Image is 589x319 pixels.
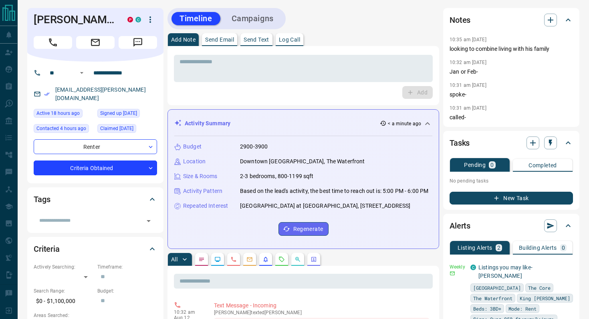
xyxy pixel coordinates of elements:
div: condos.ca [470,265,476,270]
button: Campaigns [224,12,282,25]
p: Text Message - Incoming [214,301,430,310]
span: The Waterfront [473,294,512,302]
p: $0 - $1,100,000 [34,295,93,308]
p: 10:32 am [DATE] [450,60,486,65]
div: Alerts [450,216,573,235]
p: 0 [562,245,565,251]
div: Tue Aug 12 2025 [34,124,93,135]
button: New Task [450,192,573,205]
p: spoke- [450,90,573,99]
p: No pending tasks [450,175,573,187]
p: Repeated Interest [183,202,228,210]
a: Listings you may like- [PERSON_NAME] [478,264,533,279]
div: Notes [450,10,573,30]
button: Regenerate [278,222,329,236]
span: King [PERSON_NAME] [520,294,570,302]
span: Signed up [DATE] [100,109,137,117]
svg: Emails [246,256,253,263]
p: Activity Summary [185,119,230,128]
div: Mon Aug 11 2025 [34,109,93,120]
div: Criteria [34,239,157,259]
p: Size & Rooms [183,172,218,181]
p: Log Call [279,37,300,42]
svg: Email [450,271,455,276]
p: called- [450,113,573,122]
p: 2-3 bedrooms, 800-1199 sqft [240,172,314,181]
p: Budget [183,142,202,151]
p: 10:32 am [174,309,202,315]
div: Fri Nov 11 2022 [97,109,157,120]
p: [GEOGRAPHIC_DATA] at [GEOGRAPHIC_DATA], [STREET_ADDRESS] [240,202,410,210]
p: 0 [490,162,494,168]
p: Downtown [GEOGRAPHIC_DATA], The Waterfront [240,157,365,166]
h2: Notes [450,14,470,26]
h2: Tags [34,193,50,206]
p: Timeframe: [97,263,157,271]
p: Send Email [205,37,234,42]
h2: Alerts [450,219,470,232]
p: Location [183,157,206,166]
div: property.ca [127,17,133,22]
span: Message [119,36,157,49]
div: Tue Oct 08 2024 [97,124,157,135]
p: Actively Searching: [34,263,93,271]
span: Mode: Rent [508,305,537,313]
p: Add Note [171,37,196,42]
p: < a minute ago [388,120,421,127]
p: looking to combine living with his family [450,45,573,53]
svg: Lead Browsing Activity [214,256,221,263]
p: [PERSON_NAME] texted [PERSON_NAME] [214,310,430,315]
p: Budget: [97,287,157,295]
svg: Opportunities [294,256,301,263]
div: Renter [34,139,157,154]
div: Tasks [450,133,573,152]
p: Pending [464,162,486,168]
div: Tags [34,190,157,209]
p: Building Alerts [519,245,557,251]
div: Criteria Obtained [34,161,157,175]
span: [GEOGRAPHIC_DATA] [473,284,521,292]
p: Completed [528,163,557,168]
span: Email [76,36,115,49]
p: All [171,257,178,262]
svg: Notes [198,256,205,263]
svg: Agent Actions [311,256,317,263]
svg: Listing Alerts [262,256,269,263]
p: Based on the lead's activity, the best time to reach out is: 5:00 PM - 6:00 PM [240,187,428,195]
span: Contacted 4 hours ago [36,124,86,132]
h2: Criteria [34,243,60,255]
p: Search Range: [34,287,93,295]
button: Open [77,68,87,78]
h2: Tasks [450,136,470,149]
svg: Email Verified [44,91,50,97]
p: Send Text [244,37,269,42]
p: 2 [497,245,500,251]
span: Claimed [DATE] [100,124,133,132]
p: Listing Alerts [458,245,492,251]
p: Areas Searched: [34,312,157,319]
p: 10:35 am [DATE] [450,37,486,42]
p: 2900-3900 [240,142,268,151]
div: Activity Summary< a minute ago [174,116,432,131]
span: Call [34,36,72,49]
p: Jan or Feb- [450,68,573,76]
svg: Requests [278,256,285,263]
p: 10:31 am [DATE] [450,105,486,111]
p: Activity Pattern [183,187,222,195]
svg: Calls [230,256,237,263]
h1: [PERSON_NAME] [34,13,115,26]
button: Timeline [171,12,220,25]
span: The Core [528,284,551,292]
span: Active 18 hours ago [36,109,80,117]
span: Beds: 3BD+ [473,305,501,313]
div: condos.ca [135,17,141,22]
p: Weekly [450,263,466,271]
a: [EMAIL_ADDRESS][PERSON_NAME][DOMAIN_NAME] [55,86,146,101]
p: 10:31 am [DATE] [450,82,486,88]
button: Open [143,215,154,227]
